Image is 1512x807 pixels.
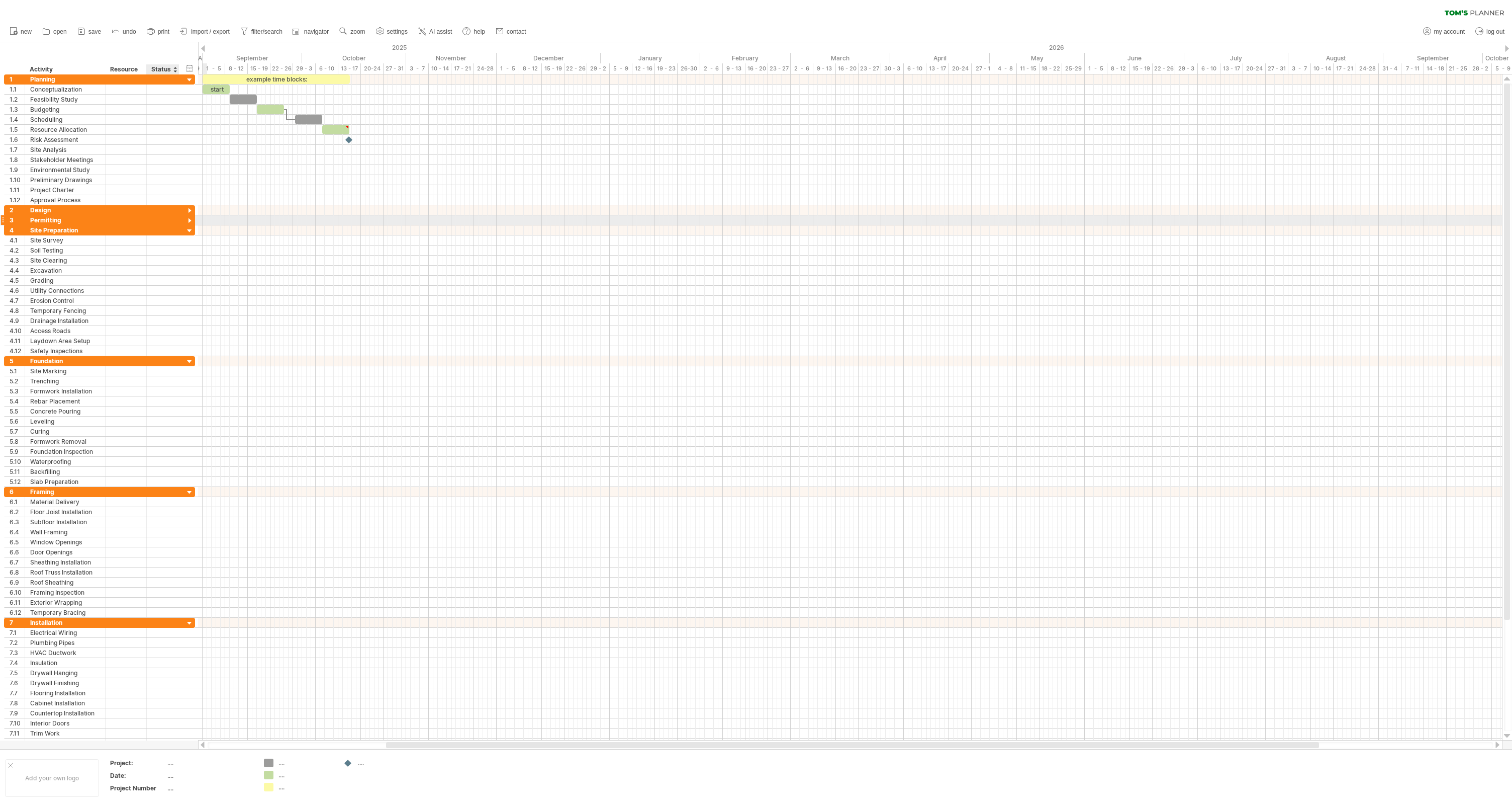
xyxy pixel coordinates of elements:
[10,578,25,587] div: 6.9
[10,336,25,346] div: 4.11
[474,28,485,35] span: help
[700,63,723,74] div: 2 - 6
[30,306,100,315] div: Temporary Fencing
[30,286,100,295] div: Utility Connections
[30,648,100,658] div: HVAC Ductwork
[1153,63,1175,74] div: 22 - 26
[30,235,100,245] div: Site Survey
[1017,63,1039,74] div: 11 - 15
[859,63,881,74] div: 23 - 27
[406,53,497,63] div: November 2025
[768,63,791,74] div: 23 - 27
[30,517,100,527] div: Subfloor Installation
[10,729,25,738] div: 7.11
[610,63,632,74] div: 5 - 9
[30,366,100,376] div: Site Marking
[10,74,25,84] div: 1
[30,215,100,225] div: Permitting
[30,276,100,285] div: Grading
[30,326,100,336] div: Access Roads
[10,497,25,507] div: 6.1
[1085,53,1184,63] div: June 2026
[10,668,25,678] div: 7.5
[358,759,413,767] div: ....
[30,507,100,517] div: Floor Joist Installation
[904,63,926,74] div: 6 - 10
[1486,28,1504,35] span: log out
[10,527,25,537] div: 6.4
[30,578,100,587] div: Roof Sheathing
[167,771,252,780] div: ....
[30,688,100,698] div: Flooring Installation
[1379,63,1401,74] div: 31 - 4
[1039,63,1062,74] div: 18 - 22
[5,759,99,797] div: Add your own logo
[10,175,25,185] div: 1.10
[10,235,25,245] div: 4.1
[110,64,141,74] div: Resource
[30,296,100,305] div: Erosion Control
[10,739,25,748] div: 7.12
[10,638,25,648] div: 7.2
[451,63,474,74] div: 17 - 21
[30,74,100,84] div: Planning
[30,64,100,74] div: Activity
[813,63,836,74] div: 9 - 13
[203,53,302,63] div: September 2025
[30,256,100,265] div: Site Clearing
[30,246,100,255] div: Soil Testing
[10,718,25,728] div: 7.10
[1447,63,1469,74] div: 21 - 25
[30,356,100,366] div: Foundation
[30,608,100,617] div: Temporary Bracing
[7,25,35,38] a: new
[990,53,1085,63] div: May 2026
[158,28,169,35] span: print
[949,63,972,74] div: 20-24
[30,557,100,567] div: Sheathing Installation
[10,145,25,154] div: 1.7
[10,678,25,688] div: 7.6
[203,85,230,94] div: start
[10,557,25,567] div: 6.7
[632,63,655,74] div: 12 - 16
[144,25,172,38] a: print
[1184,53,1288,63] div: July 2026
[10,688,25,698] div: 7.7
[30,316,100,326] div: Drainage Installation
[30,165,100,175] div: Environmental Study
[10,417,25,426] div: 5.6
[30,537,100,547] div: Window Openings
[270,63,293,74] div: 22 - 26
[10,356,25,366] div: 5
[10,115,25,124] div: 1.4
[302,53,406,63] div: October 2025
[123,28,136,35] span: undo
[10,376,25,386] div: 5.2
[429,63,451,74] div: 10 - 14
[293,63,316,74] div: 29 - 3
[30,547,100,557] div: Door Openings
[30,678,100,688] div: Drywall Finishing
[493,25,529,38] a: contact
[30,598,100,607] div: Exterior Wrapping
[338,63,361,74] div: 13 - 17
[10,246,25,255] div: 4.2
[994,63,1017,74] div: 4 - 8
[278,783,333,791] div: ....
[10,195,25,205] div: 1.12
[110,771,165,780] div: Date:
[1107,63,1130,74] div: 8 - 12
[791,53,890,63] div: March 2026
[291,25,332,38] a: navigator
[587,63,610,74] div: 29 - 2
[745,63,768,74] div: 16 - 20
[53,28,67,35] span: open
[304,28,329,35] span: navigator
[1198,63,1220,74] div: 6 - 10
[21,28,32,35] span: new
[251,28,282,35] span: filter/search
[30,346,100,356] div: Safety Inspections
[655,63,678,74] div: 19 - 23
[109,25,139,38] a: undo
